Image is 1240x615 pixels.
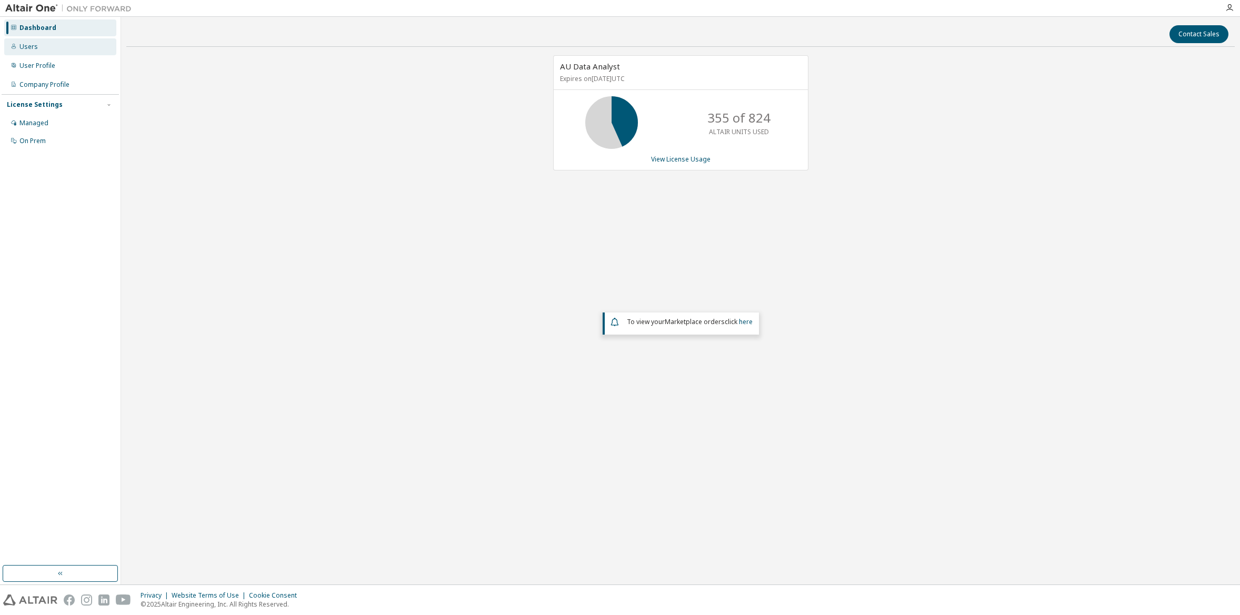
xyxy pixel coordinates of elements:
[172,591,249,600] div: Website Terms of Use
[627,317,753,326] span: To view your click
[249,591,303,600] div: Cookie Consent
[5,3,137,14] img: Altair One
[560,74,799,83] p: Expires on [DATE] UTC
[81,594,92,606] img: instagram.svg
[1169,25,1228,43] button: Contact Sales
[707,109,771,127] p: 355 of 824
[7,100,63,109] div: License Settings
[141,600,303,609] p: © 2025 Altair Engineering, Inc. All Rights Reserved.
[19,43,38,51] div: Users
[665,317,725,326] em: Marketplace orders
[19,24,56,32] div: Dashboard
[560,61,620,72] span: AU Data Analyst
[19,62,55,70] div: User Profile
[3,594,57,606] img: altair_logo.svg
[116,594,131,606] img: youtube.svg
[739,317,753,326] a: here
[19,119,48,127] div: Managed
[98,594,109,606] img: linkedin.svg
[64,594,75,606] img: facebook.svg
[19,80,69,89] div: Company Profile
[709,127,769,136] p: ALTAIR UNITS USED
[19,137,46,145] div: On Prem
[651,155,711,164] a: View License Usage
[141,591,172,600] div: Privacy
